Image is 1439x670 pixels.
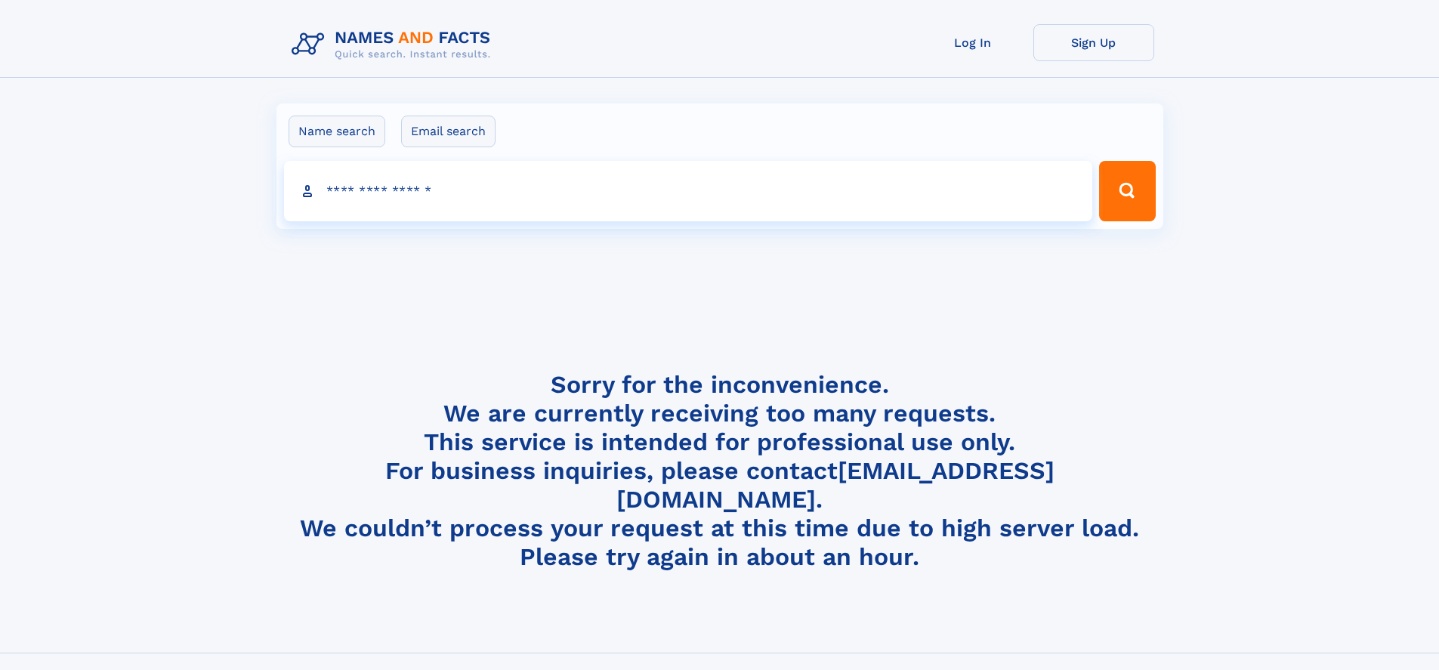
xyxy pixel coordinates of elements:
[1099,161,1155,221] button: Search Button
[912,24,1033,61] a: Log In
[401,116,496,147] label: Email search
[1033,24,1154,61] a: Sign Up
[289,116,385,147] label: Name search
[286,24,503,65] img: Logo Names and Facts
[616,456,1055,514] a: [EMAIL_ADDRESS][DOMAIN_NAME]
[284,161,1093,221] input: search input
[286,370,1154,572] h4: Sorry for the inconvenience. We are currently receiving too many requests. This service is intend...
